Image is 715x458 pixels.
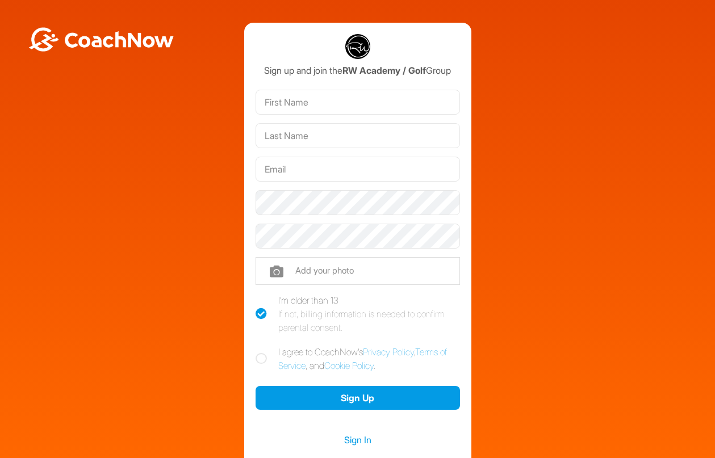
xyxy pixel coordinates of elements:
[278,307,460,334] div: If not, billing information is needed to confirm parental consent.
[345,34,370,59] img: RW Academy
[324,360,374,371] a: Cookie Policy
[256,345,460,372] label: I agree to CoachNow's , , and .
[278,293,460,334] div: I'm older than 13
[256,432,460,447] a: Sign In
[256,64,460,77] div: Sign up and join the Group
[342,65,426,76] strong: RW Academy / Golf
[363,346,414,358] a: Privacy Policy
[27,27,175,52] img: BwLJSsUCoWCh5upNqxVrqldRgqLPVwmV24tXu5FoVAoFEpwwqQ3VIfuoInZCoVCoTD4vwADAC3ZFMkVEQFDAAAAAElFTkSuQmCC
[256,157,460,182] input: Email
[256,386,460,410] button: Sign Up
[278,346,447,371] a: Terms of Service
[256,123,460,148] input: Last Name
[256,90,460,115] input: First Name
